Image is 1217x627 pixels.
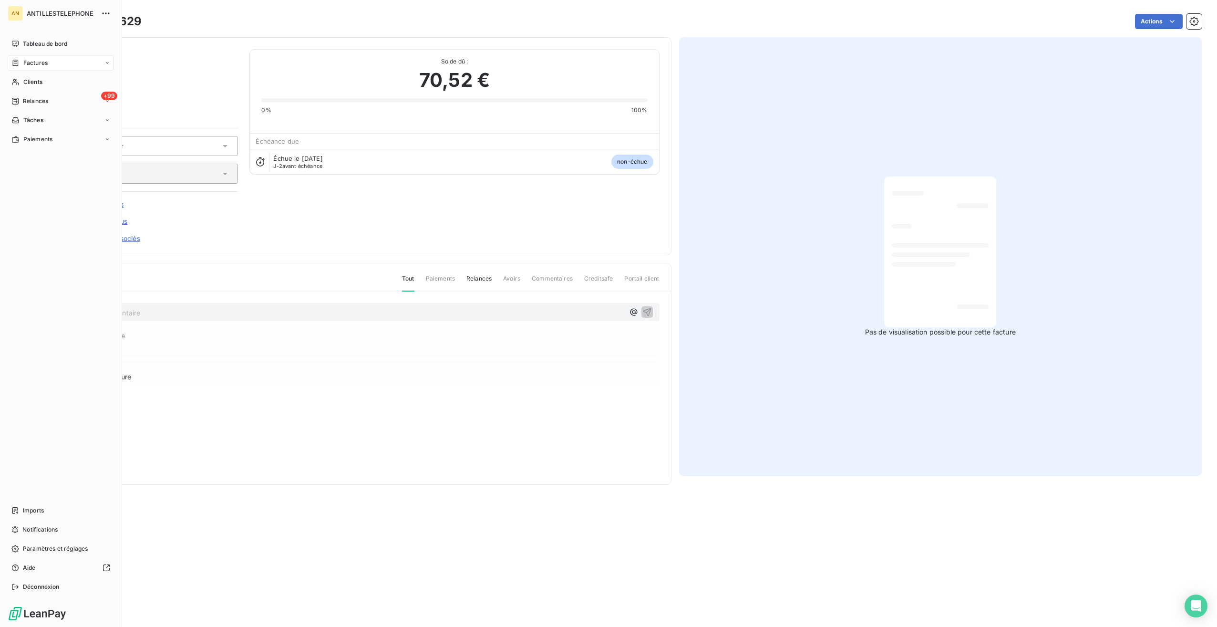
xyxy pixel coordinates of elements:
span: ANTILLESTELEPHONE [27,10,95,17]
span: Factures [23,59,48,67]
span: Solde dû : [261,57,647,66]
span: Tâches [23,116,43,125]
span: Tout [402,274,414,292]
span: Relances [23,97,48,105]
span: 0% [261,106,271,115]
span: Commentaires [532,274,573,291]
button: Actions [1135,14,1183,29]
span: Échue le [DATE] [273,155,322,162]
span: Portail client [624,274,659,291]
span: Relances [466,274,492,291]
div: Open Intercom Messenger [1185,595,1207,617]
span: Clients [23,78,42,86]
span: Imports [23,506,44,515]
div: AN [8,6,23,21]
span: 100% [631,106,648,115]
span: Avoirs [503,274,520,291]
span: 70,52 € [419,66,490,94]
span: Paiements [426,274,455,291]
span: +99 [101,92,117,100]
span: 411105744 [75,61,238,68]
a: Aide [8,560,114,575]
img: Logo LeanPay [8,606,67,621]
span: Tableau de bord [23,40,67,48]
span: Creditsafe [584,274,613,291]
span: Déconnexion [23,583,60,591]
span: Aide [23,564,36,572]
span: J-2 [273,163,282,169]
span: avant échéance [273,163,322,169]
span: Paramètres et réglages [23,544,88,553]
span: Paiements [23,135,52,144]
span: Échéance due [256,137,299,145]
span: Notifications [22,525,58,534]
span: Pas de visualisation possible pour cette facture [865,327,1016,337]
span: non-échue [611,155,653,169]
